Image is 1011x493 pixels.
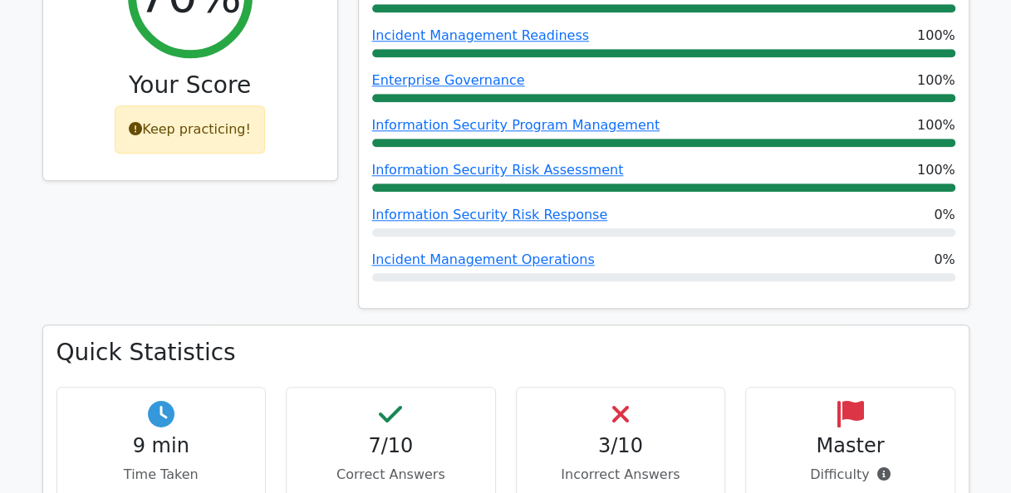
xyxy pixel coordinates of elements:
[530,434,712,458] h4: 3/10
[71,465,253,485] p: Time Taken
[934,250,955,270] span: 0%
[759,465,941,485] p: Difficulty
[300,465,482,485] p: Correct Answers
[934,205,955,225] span: 0%
[372,207,608,222] a: Information Security Risk Response
[71,434,253,458] h4: 9 min
[56,339,955,367] h3: Quick Statistics
[372,72,525,88] a: Enterprise Governance
[372,27,589,43] a: Incident Management Readiness
[917,26,955,46] span: 100%
[300,434,482,458] h4: 7/10
[917,71,955,90] span: 100%
[372,162,624,178] a: Information Security Risk Assessment
[372,117,660,133] a: Information Security Program Management
[115,105,265,154] div: Keep practicing!
[917,160,955,180] span: 100%
[372,251,595,267] a: Incident Management Operations
[759,434,941,458] h4: Master
[917,115,955,135] span: 100%
[56,71,324,100] h3: Your Score
[530,465,712,485] p: Incorrect Answers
